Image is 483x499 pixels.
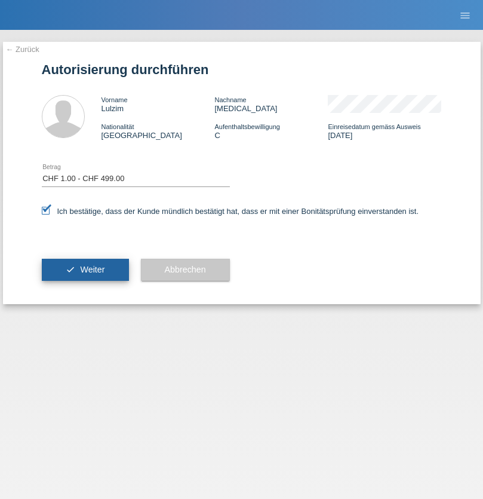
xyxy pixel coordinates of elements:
[328,122,441,140] div: [DATE]
[101,122,215,140] div: [GEOGRAPHIC_DATA]
[214,95,328,113] div: [MEDICAL_DATA]
[141,259,230,281] button: Abbrechen
[101,123,134,130] span: Nationalität
[42,62,442,77] h1: Autorisierung durchführen
[80,265,104,274] span: Weiter
[42,207,419,216] label: Ich bestätige, dass der Kunde mündlich bestätigt hat, dass er mit einer Bonitätsprüfung einversta...
[214,123,279,130] span: Aufenthaltsbewilligung
[459,10,471,22] i: menu
[214,96,246,103] span: Nachname
[101,95,215,113] div: Lulzim
[453,11,477,19] a: menu
[101,96,128,103] span: Vorname
[66,265,75,274] i: check
[328,123,420,130] span: Einreisedatum gemäss Ausweis
[214,122,328,140] div: C
[165,265,206,274] span: Abbrechen
[42,259,129,281] button: check Weiter
[6,45,39,54] a: ← Zurück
